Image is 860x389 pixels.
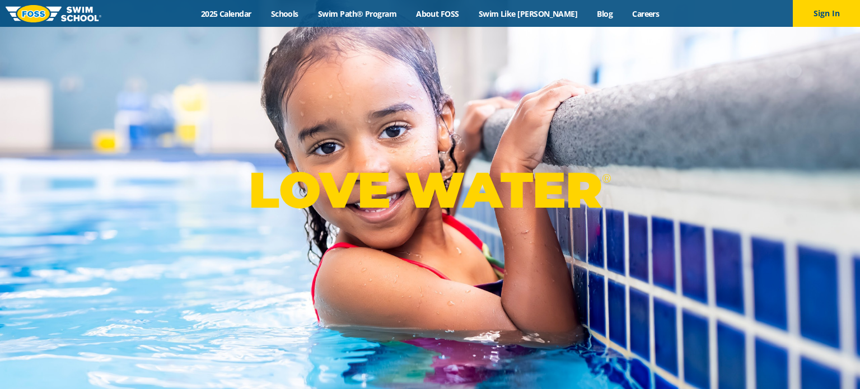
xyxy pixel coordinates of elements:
a: Schools [261,8,308,19]
a: Swim Path® Program [308,8,406,19]
a: Careers [623,8,669,19]
a: Swim Like [PERSON_NAME] [469,8,587,19]
img: FOSS Swim School Logo [6,5,101,22]
a: About FOSS [406,8,469,19]
sup: ® [602,171,611,185]
p: LOVE WATER [249,160,611,220]
a: Blog [587,8,623,19]
a: 2025 Calendar [191,8,261,19]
